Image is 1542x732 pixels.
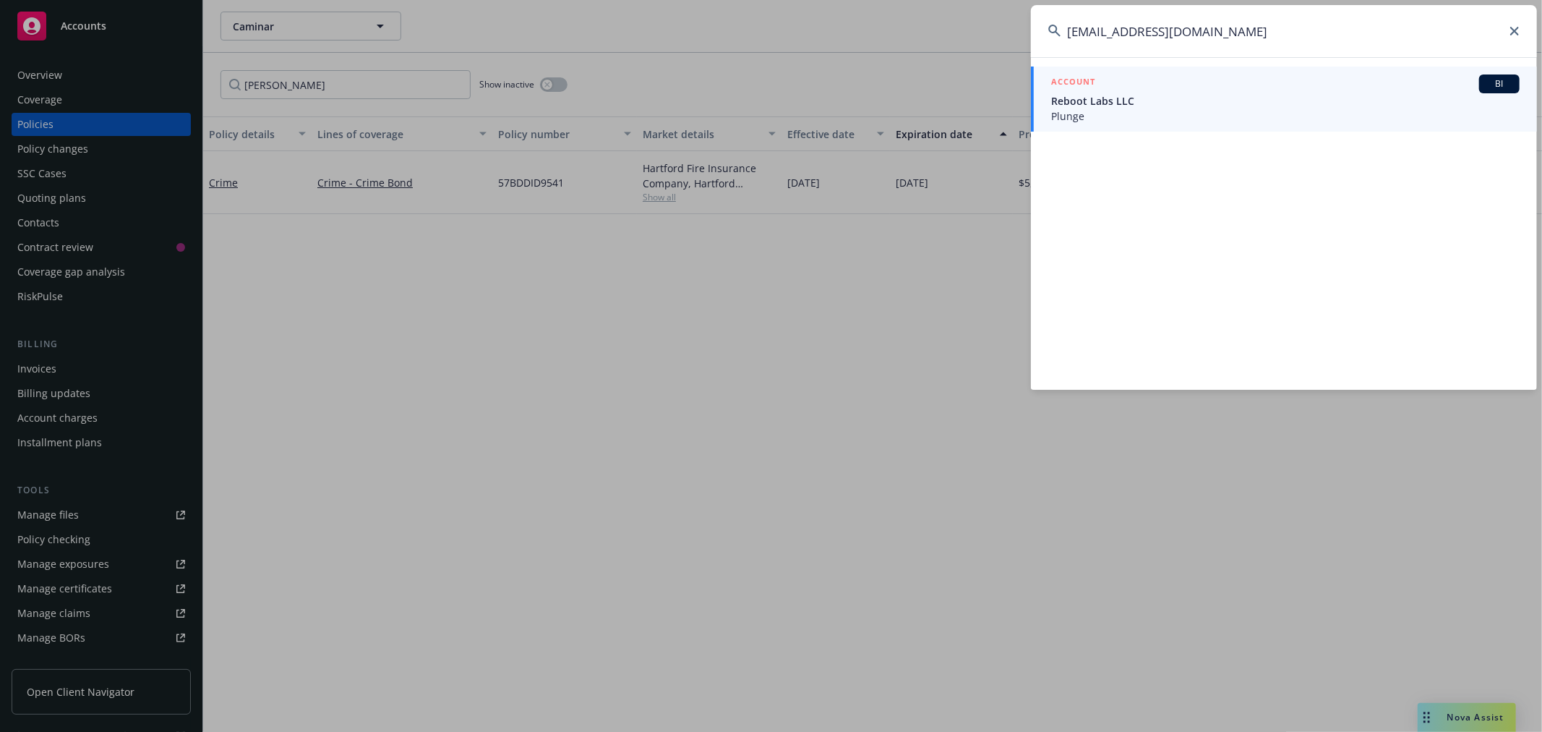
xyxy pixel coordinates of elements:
span: Plunge [1051,108,1520,124]
h5: ACCOUNT [1051,75,1095,92]
input: Search... [1031,5,1537,57]
a: ACCOUNTBIReboot Labs LLCPlunge [1031,67,1537,132]
span: Reboot Labs LLC [1051,93,1520,108]
span: BI [1485,77,1514,90]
